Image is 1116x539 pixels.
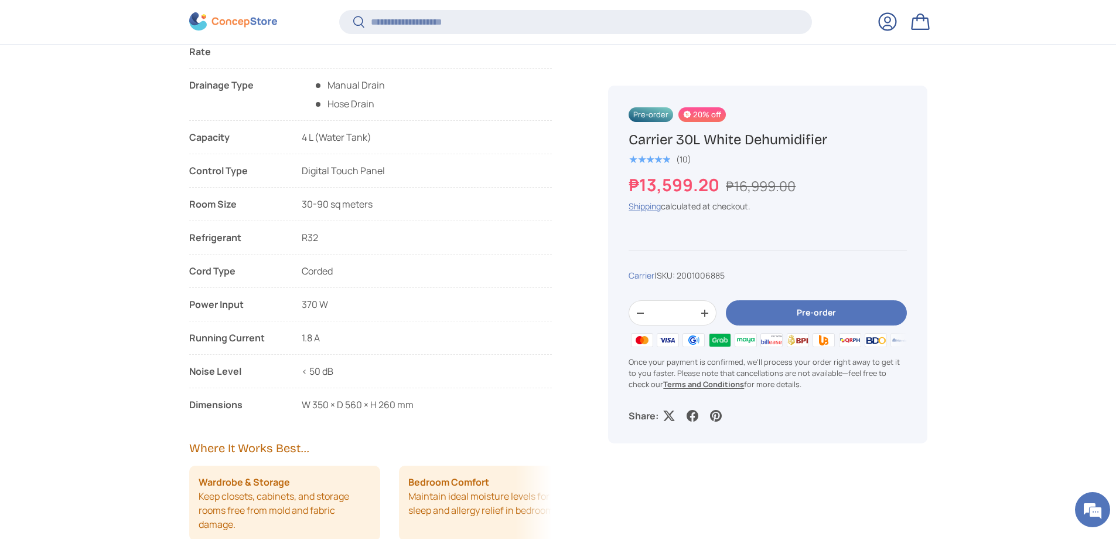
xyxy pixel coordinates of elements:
span: Manual Drain [313,78,385,92]
span: Pre-order [629,107,673,122]
img: qrph [837,331,862,349]
span: 1.8 A [302,331,320,344]
span: 370 W [302,298,328,311]
div: Cord Type [189,264,283,278]
span: W 350 × D 560 × H 260 mm [302,398,414,411]
img: gcash [681,331,707,349]
a: Shipping [629,201,661,212]
a: Carrier [629,270,654,281]
span: SKU: [657,270,675,281]
strong: Refrigerant [189,230,283,245]
strong: Room Size [189,197,283,211]
a: Terms and Conditions [663,379,744,389]
div: (10) [676,155,691,164]
div: calculated at checkout. [629,200,906,212]
div: Chat with us now [61,66,197,81]
span: < 50 dB [302,365,333,378]
span: 4 L (Water Tank) [302,131,371,144]
li: 30-90 sq meters [189,197,552,221]
span: Corded [302,265,333,277]
img: maya [733,331,759,349]
img: master [629,331,654,349]
div: 5.0 out of 5.0 stars [629,154,670,165]
strong: ₱13,599.20 [629,173,722,196]
li: R32 [189,230,552,245]
div: Capacity [189,130,283,144]
img: billease [759,331,784,349]
div: Moisture Removal Rate [189,30,283,59]
div: Control Type [189,164,283,178]
img: ConcepStore [189,13,277,31]
p: Once your payment is confirmed, we'll process your order right away to get it to you faster. Plea... [629,357,906,391]
span: | [654,270,725,281]
span: ★★★★★ [629,154,670,165]
div: Power Input [189,297,283,311]
img: bpi [785,331,811,349]
span: We're online! [68,148,162,266]
div: Minimize live chat window [192,6,220,34]
h2: Where It Works Best... [189,440,552,456]
a: 5.0 out of 5.0 stars (10) [629,152,691,165]
strong: Wardrobe & Storage [199,475,290,489]
img: grabpay [707,331,732,349]
span: Digital Touch Panel [302,164,385,177]
p: Share: [629,409,658,423]
strong: Bedroom Comfort [408,475,489,489]
span: Hose Drain [313,97,374,110]
button: Pre-order [726,301,906,326]
img: ubp [811,331,837,349]
div: Running Current [189,331,283,345]
div: Drainage Type [189,78,283,111]
div: Dimensions [189,398,283,412]
textarea: Type your message and hit 'Enter' [6,320,223,361]
span: 20% off [678,107,726,122]
img: bdo [863,331,889,349]
div: Noise Level [189,364,283,378]
h1: Carrier 30L White Dehumidifier [629,131,906,149]
img: metrobank [889,331,914,349]
span: 2001006885 [677,270,725,281]
img: visa [655,331,681,349]
s: ₱16,999.00 [726,177,796,195]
